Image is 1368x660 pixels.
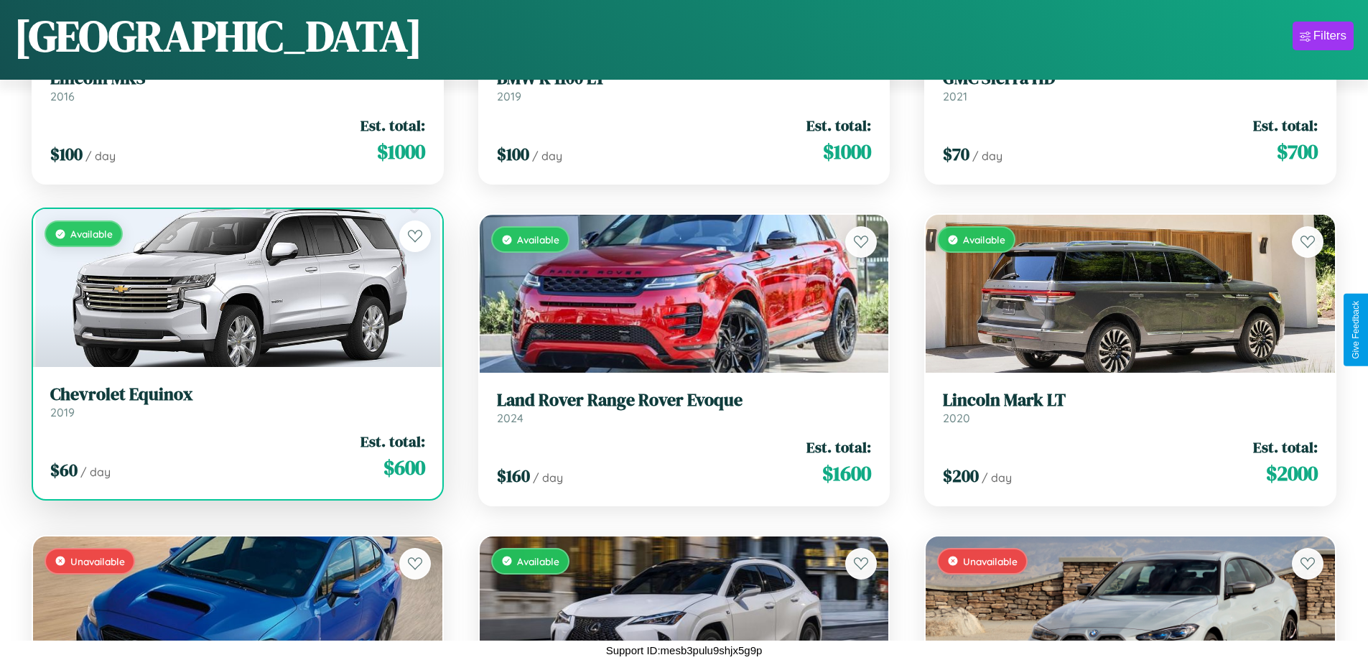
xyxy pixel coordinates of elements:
[943,390,1318,425] a: Lincoln Mark LT2020
[943,411,970,425] span: 2020
[497,142,529,166] span: $ 100
[497,390,872,411] h3: Land Rover Range Rover Evoque
[517,555,559,567] span: Available
[497,89,521,103] span: 2019
[1313,29,1346,43] div: Filters
[806,115,871,136] span: Est. total:
[943,89,967,103] span: 2021
[533,470,563,485] span: / day
[823,137,871,166] span: $ 1000
[497,464,530,488] span: $ 160
[1277,137,1318,166] span: $ 700
[85,149,116,163] span: / day
[943,390,1318,411] h3: Lincoln Mark LT
[963,233,1005,246] span: Available
[50,68,425,103] a: Lincoln MKS2016
[50,458,78,482] span: $ 60
[50,142,83,166] span: $ 100
[943,464,979,488] span: $ 200
[383,453,425,482] span: $ 600
[50,384,425,419] a: Chevrolet Equinox2019
[497,411,524,425] span: 2024
[532,149,562,163] span: / day
[1253,115,1318,136] span: Est. total:
[1253,437,1318,457] span: Est. total:
[606,641,763,660] p: Support ID: mesb3pulu9shjx5g9p
[1351,301,1361,359] div: Give Feedback
[70,555,125,567] span: Unavailable
[822,459,871,488] span: $ 1600
[1293,22,1354,50] button: Filters
[806,437,871,457] span: Est. total:
[943,142,969,166] span: $ 70
[70,228,113,240] span: Available
[50,405,75,419] span: 2019
[943,68,1318,103] a: GMC Sierra HD2021
[14,6,422,65] h1: [GEOGRAPHIC_DATA]
[50,89,75,103] span: 2016
[972,149,1002,163] span: / day
[963,555,1018,567] span: Unavailable
[50,384,425,405] h3: Chevrolet Equinox
[360,115,425,136] span: Est. total:
[80,465,111,479] span: / day
[360,431,425,452] span: Est. total:
[497,390,872,425] a: Land Rover Range Rover Evoque2024
[982,470,1012,485] span: / day
[1266,459,1318,488] span: $ 2000
[377,137,425,166] span: $ 1000
[497,68,872,103] a: BMW K 1100 LT2019
[517,233,559,246] span: Available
